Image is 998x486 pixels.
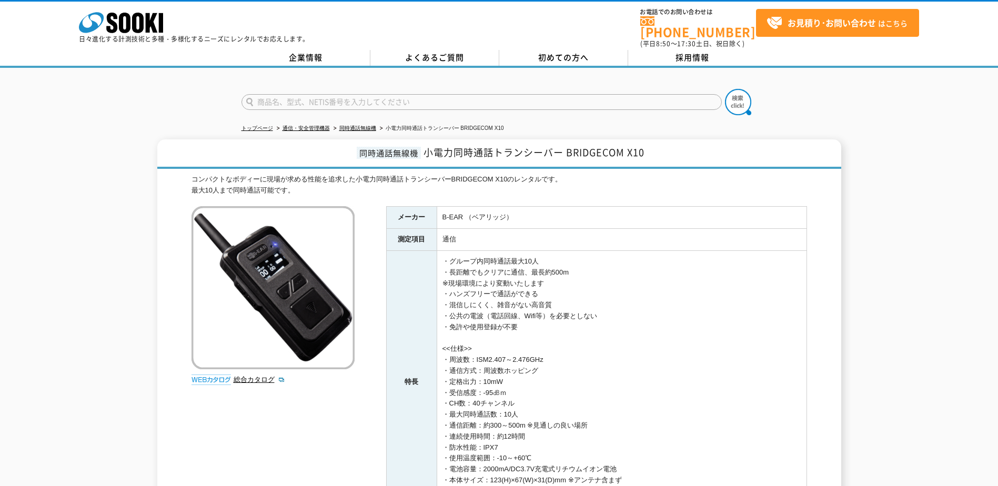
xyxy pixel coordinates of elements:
[725,89,751,115] img: btn_search.png
[357,147,421,159] span: 同時通話無線機
[191,174,807,196] div: コンパクトなボディーに現場が求める性能を追求した小電力同時通話トランシーバーBRIDGECOM X10のレンタルです。 最大10人まで同時通話可能です。
[283,125,330,131] a: 通信・安全管理機器
[640,9,756,15] span: お電話でのお問い合わせは
[79,36,309,42] p: 日々進化する計測技術と多種・多様化するニーズにレンタルでお応えします。
[386,229,437,251] th: 測定項目
[339,125,376,131] a: 同時通話無線機
[370,50,499,66] a: よくあるご質問
[628,50,757,66] a: 採用情報
[640,39,744,48] span: (平日 ～ 土日、祝日除く)
[386,207,437,229] th: メーカー
[241,94,722,110] input: 商品名、型式、NETIS番号を入力してください
[241,125,273,131] a: トップページ
[677,39,696,48] span: 17:30
[499,50,628,66] a: 初めての方へ
[191,206,355,369] img: 小電力同時通話トランシーバー BRIDGECOM X10
[656,39,671,48] span: 8:50
[640,16,756,38] a: [PHONE_NUMBER]
[378,123,504,134] li: 小電力同時通話トランシーバー BRIDGECOM X10
[241,50,370,66] a: 企業情報
[424,145,644,159] span: 小電力同時通話トランシーバー BRIDGECOM X10
[437,207,807,229] td: B-EAR （ベアリッジ）
[767,15,908,31] span: はこちら
[788,16,876,29] strong: お見積り･お問い合わせ
[234,376,285,383] a: 総合カタログ
[191,374,231,385] img: webカタログ
[437,229,807,251] td: 通信
[538,52,589,63] span: 初めての方へ
[756,9,919,37] a: お見積り･お問い合わせはこちら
